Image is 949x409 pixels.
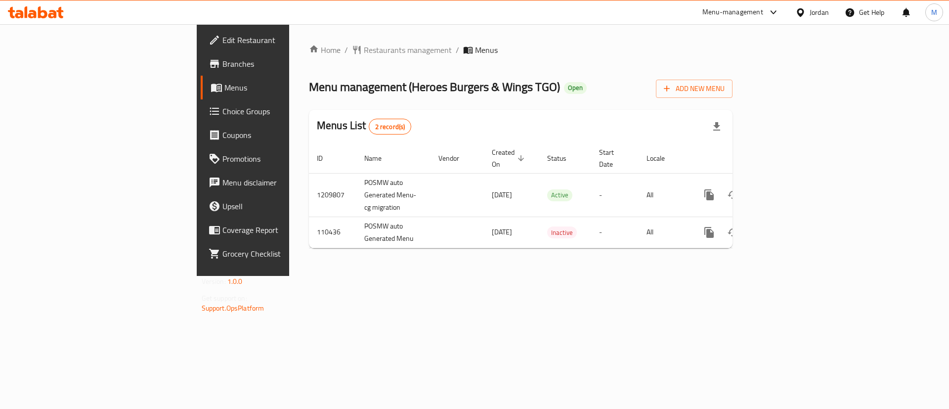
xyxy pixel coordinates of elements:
span: ID [317,152,336,164]
span: Status [547,152,579,164]
span: Choice Groups [222,105,347,117]
span: Menu management ( Heroes Burgers & Wings TGO ) [309,76,560,98]
a: Promotions [201,147,355,171]
span: 1.0.0 [227,275,243,288]
span: Name [364,152,394,164]
span: Version: [202,275,226,288]
div: Total records count [369,119,412,135]
span: Created On [492,146,527,170]
a: Menu disclaimer [201,171,355,194]
div: Inactive [547,227,577,238]
span: 2 record(s) [369,122,411,132]
span: Inactive [547,227,577,238]
span: Edit Restaurant [222,34,347,46]
span: Coupons [222,129,347,141]
a: Choice Groups [201,99,355,123]
div: Export file [705,115,729,138]
a: Branches [201,52,355,76]
table: enhanced table [309,143,800,248]
span: Upsell [222,200,347,212]
nav: breadcrumb [309,44,733,56]
a: Support.OpsPlatform [202,302,264,315]
span: Coverage Report [222,224,347,236]
span: Vendor [438,152,472,164]
td: - [591,173,639,217]
button: Change Status [721,221,745,244]
button: more [697,221,721,244]
div: Menu-management [702,6,763,18]
span: Active [547,189,572,201]
td: - [591,217,639,248]
td: All [639,217,690,248]
button: more [697,183,721,207]
span: [DATE] [492,226,512,238]
div: Jordan [810,7,829,18]
td: POSMW auto Generated Menu [356,217,431,248]
a: Coupons [201,123,355,147]
td: All [639,173,690,217]
span: [DATE] [492,188,512,201]
th: Actions [690,143,800,174]
a: Menus [201,76,355,99]
a: Coverage Report [201,218,355,242]
span: Menus [224,82,347,93]
span: Get support on: [202,292,247,305]
span: Menus [475,44,498,56]
h2: Menus List [317,118,411,135]
span: Grocery Checklist [222,248,347,260]
a: Edit Restaurant [201,28,355,52]
span: Promotions [222,153,347,165]
span: Open [564,84,587,92]
span: M [931,7,937,18]
span: Add New Menu [664,83,725,95]
td: POSMW auto Generated Menu-cg migration [356,173,431,217]
span: Menu disclaimer [222,177,347,188]
span: Branches [222,58,347,70]
span: Restaurants management [364,44,452,56]
a: Restaurants management [352,44,452,56]
span: Locale [647,152,678,164]
span: Start Date [599,146,627,170]
li: / [456,44,459,56]
button: Add New Menu [656,80,733,98]
button: Change Status [721,183,745,207]
a: Grocery Checklist [201,242,355,266]
a: Upsell [201,194,355,218]
div: Open [564,82,587,94]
